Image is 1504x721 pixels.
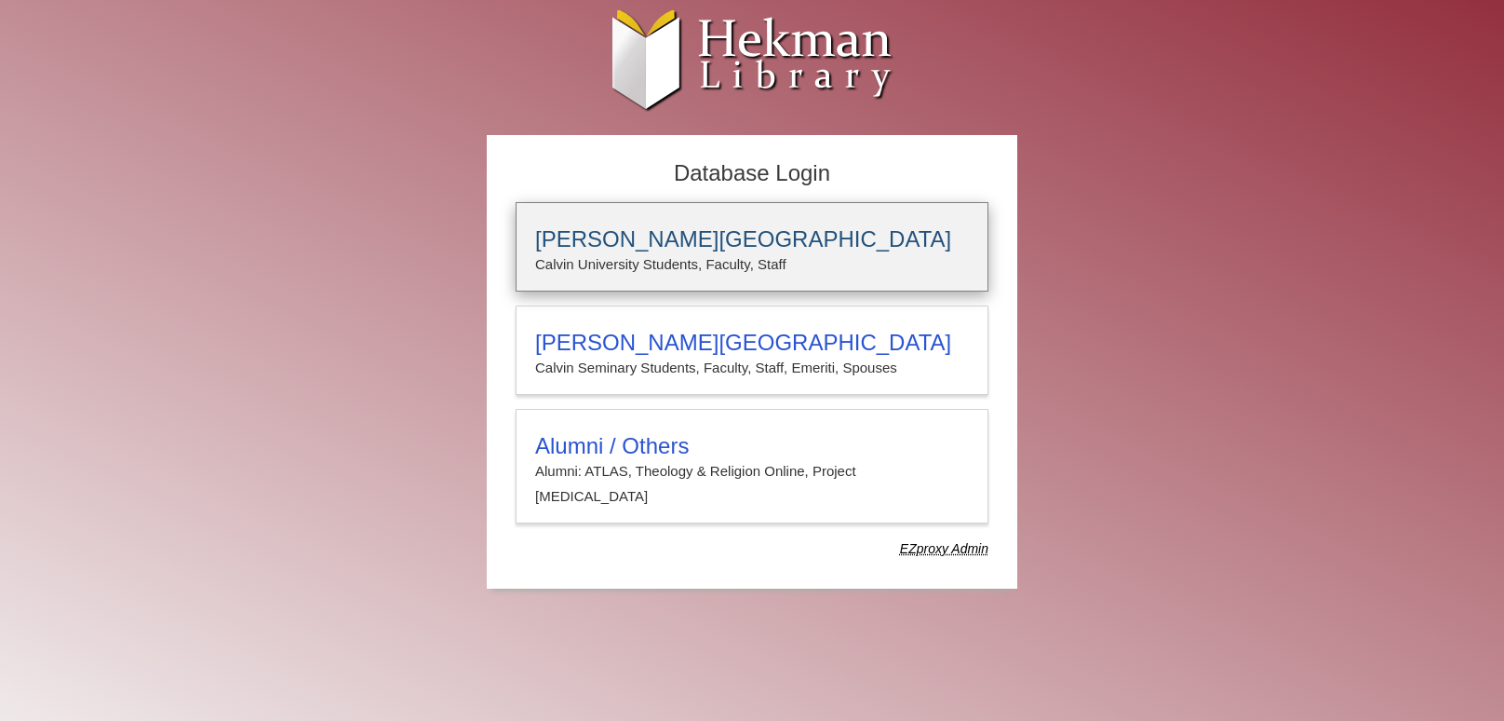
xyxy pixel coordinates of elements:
[535,356,969,380] p: Calvin Seminary Students, Faculty, Staff, Emeriti, Spouses
[506,155,998,193] h2: Database Login
[516,202,988,292] a: [PERSON_NAME][GEOGRAPHIC_DATA]Calvin University Students, Faculty, Staff
[535,330,969,356] h3: [PERSON_NAME][GEOGRAPHIC_DATA]
[535,226,969,252] h3: [PERSON_NAME][GEOGRAPHIC_DATA]
[535,252,969,277] p: Calvin University Students, Faculty, Staff
[535,433,969,459] h3: Alumni / Others
[535,433,969,509] summary: Alumni / OthersAlumni: ATLAS, Theology & Religion Online, Project [MEDICAL_DATA]
[900,541,988,556] dfn: Use Alumni login
[516,306,988,395] a: [PERSON_NAME][GEOGRAPHIC_DATA]Calvin Seminary Students, Faculty, Staff, Emeriti, Spouses
[535,459,969,509] p: Alumni: ATLAS, Theology & Religion Online, Project [MEDICAL_DATA]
